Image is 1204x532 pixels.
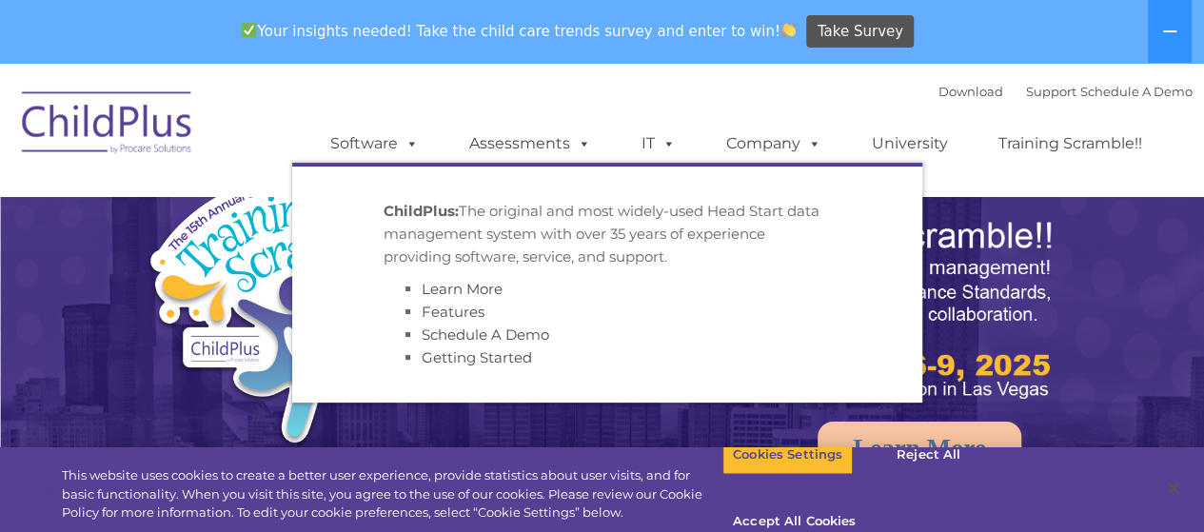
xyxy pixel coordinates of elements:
a: Software [311,125,438,163]
a: Support [1026,84,1076,99]
img: 👏 [781,23,796,37]
div: This website uses cookies to create a better user experience, provide statistics about user visit... [62,466,722,522]
a: Learn More [818,422,1021,475]
font: | [938,84,1193,99]
img: ChildPlus by Procare Solutions [12,78,203,173]
a: Download [938,84,1003,99]
a: IT [622,125,695,163]
a: Features [422,303,484,321]
img: ✅ [242,23,256,37]
a: Assessments [450,125,610,163]
a: Take Survey [806,15,914,49]
a: Company [707,125,840,163]
span: Last name [265,126,323,140]
span: Your insights needed! Take the child care trends survey and enter to win! [234,12,804,49]
a: Training Scramble!! [979,125,1161,163]
button: Reject All [869,435,988,475]
a: University [853,125,967,163]
button: Close [1153,467,1194,509]
a: Schedule A Demo [422,325,549,344]
a: Getting Started [422,348,532,366]
strong: ChildPlus: [384,202,459,220]
a: Learn More [422,280,503,298]
span: Phone number [265,204,345,218]
button: Cookies Settings [722,435,853,475]
span: Take Survey [818,15,903,49]
p: The original and most widely-used Head Start data management system with over 35 years of experie... [384,200,831,268]
a: Schedule A Demo [1080,84,1193,99]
